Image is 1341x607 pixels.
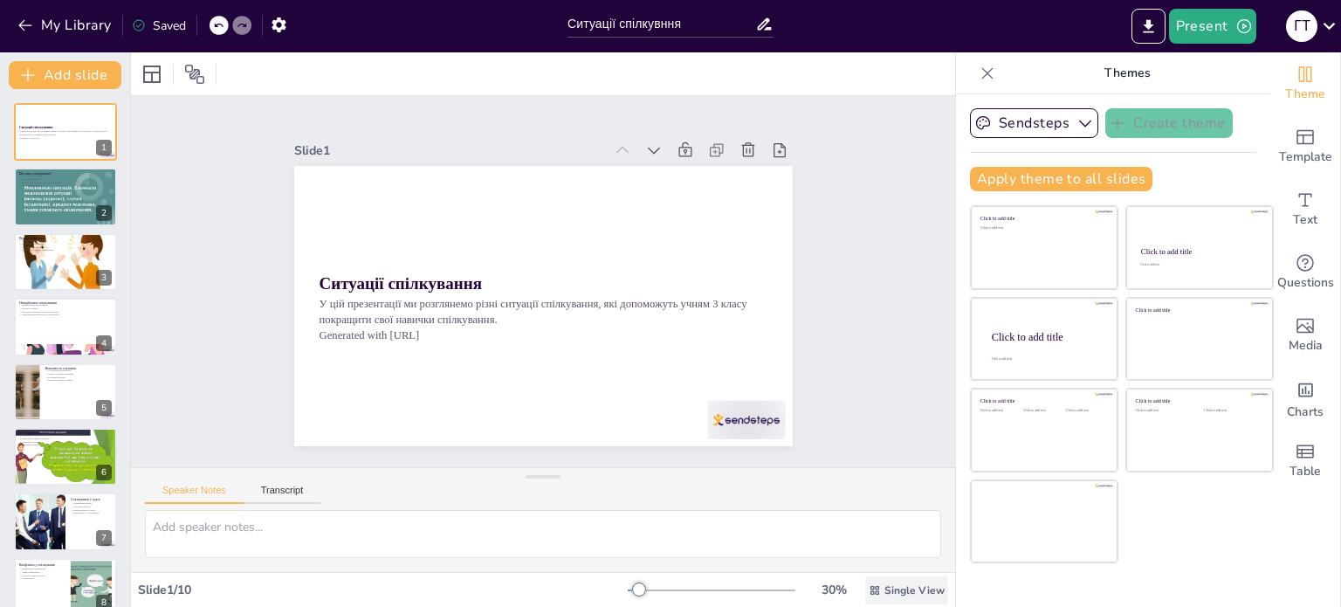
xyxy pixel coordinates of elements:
[96,140,112,155] div: 1
[1136,398,1261,404] div: Click to add title
[14,168,117,225] div: https://cdn.sendsteps.com/images/logo/sendsteps_logo_white.pnghttps://cdn.sendsteps.com/images/lo...
[14,363,117,421] div: https://cdn.sendsteps.com/images/logo/sendsteps_logo_white.pnghttps://cdn.sendsteps.com/images/lo...
[19,249,112,252] p: Публічне та масове спілкування
[375,109,664,490] p: У цій презентації ми розглянемо різні ситуації спілкування, які допоможуть учням 3 класу покращит...
[1286,9,1317,44] button: Г Т
[19,314,112,317] p: Приклади невербального спілкування
[1204,409,1259,413] div: Click to add text
[45,378,112,382] p: Уникнення непорозумінь
[1270,304,1340,367] div: Add images, graphics, shapes or video
[1289,336,1323,355] span: Media
[1001,52,1253,94] p: Themes
[980,226,1105,231] div: Click to add text
[1270,178,1340,241] div: Add text boxes
[9,61,121,89] button: Add slide
[980,409,1020,413] div: Click to add text
[1289,462,1321,481] span: Table
[96,530,112,546] div: 7
[45,369,112,372] p: Слухання як активність
[1270,367,1340,430] div: Add charts and graphs
[1066,409,1105,413] div: Click to add text
[19,440,112,444] p: Сприяння дискусії
[1277,273,1334,293] span: Questions
[970,167,1152,191] button: Apply theme to all slides
[19,307,112,311] p: Жести та міміка
[884,583,945,597] span: Single View
[45,365,112,370] p: Важливість слухання
[1279,148,1332,167] span: Template
[980,398,1105,404] div: Click to add title
[362,127,638,499] p: Generated with [URL]
[402,96,512,238] strong: Ситуації спілкування
[14,103,117,161] div: https://cdn.sendsteps.com/images/logo/sendsteps_logo_white.pnghttps://cdn.sendsteps.com/images/lo...
[96,335,112,351] div: 4
[1270,52,1340,115] div: Change the overall theme
[19,239,112,243] p: Типи спілкування
[19,562,65,567] p: Конфлікти у спілкуванні
[71,502,112,506] p: Дотримання черги
[1169,9,1256,44] button: Present
[19,136,112,140] p: Generated with [URL]
[19,300,112,306] p: Невербальне спілкування
[1141,247,1257,256] div: Click to add title
[1270,430,1340,493] div: Add a table
[96,270,112,286] div: 3
[45,372,112,376] p: Повага до співрозмовника
[14,428,117,486] div: https://cdn.sendsteps.com/images/logo/sendsteps_logo_white.pnghttps://cdn.sendsteps.com/images/lo...
[567,11,755,37] input: Insert title
[1140,264,1256,267] div: Click to add text
[1023,409,1062,413] div: Click to add text
[19,437,112,440] p: Відкриті та закриті питання
[813,582,855,598] div: 30 %
[980,216,1105,222] div: Click to add title
[1270,115,1340,178] div: Add ready made slides
[992,330,1104,342] div: Click to add title
[992,357,1102,361] div: Click to add body
[71,512,112,515] p: Відкритість у спілкуванні
[1105,108,1233,138] button: Create theme
[96,400,112,416] div: 5
[1285,85,1325,104] span: Theme
[1136,409,1191,413] div: Click to add text
[19,183,112,187] p: Спілкування в житті
[14,493,117,550] div: 7
[138,60,166,88] div: Layout
[71,497,112,502] p: Спілкування у групі
[19,304,112,307] p: Невербальне спілкування
[244,485,321,504] button: Transcript
[71,509,112,513] p: Продуктивність групи
[96,205,112,221] div: 2
[19,181,112,184] p: Важливість невербального спілкування
[71,506,112,509] p: Слухання в групі
[19,310,112,314] p: Важливість невербальної комунікації
[132,17,186,34] div: Saved
[14,298,117,355] div: https://cdn.sendsteps.com/images/logo/sendsteps_logo_white.pnghttps://cdn.sendsteps.com/images/lo...
[19,236,112,241] p: Види спілкування
[96,465,112,480] div: 6
[1270,241,1340,304] div: Get real-time input from your audience
[13,11,119,39] button: My Library
[19,577,65,581] p: Компроміси
[19,570,65,574] p: Мирне вирішення
[19,568,65,571] p: Виникнення конфліктів
[19,444,112,447] p: Розуміння думок
[19,126,53,129] strong: Ситуації спілкування
[19,434,112,438] p: Важливість питань
[145,485,244,504] button: Speaker Notes
[19,574,65,577] p: Конструктивний підхід
[1287,403,1324,422] span: Charts
[1293,210,1317,230] span: Text
[14,233,117,291] div: https://cdn.sendsteps.com/images/logo/sendsteps_logo_white.pnghttps://cdn.sendsteps.com/images/lo...
[19,130,112,136] p: У цій презентації ми розглянемо різні ситуації спілкування, які допоможуть учням 3 класу покращит...
[1286,10,1317,42] div: Г Т
[184,64,205,85] span: Position
[970,108,1098,138] button: Sendsteps
[138,582,628,598] div: Slide 1 / 10
[45,376,112,379] p: Розуміння емоцій
[19,431,112,436] p: Як ставити питання
[1136,307,1261,313] div: Click to add title
[19,170,112,176] p: Що таке спілкування?
[1131,9,1166,44] button: Export to PowerPoint
[19,177,112,181] p: Види спілкування
[19,242,112,245] p: Особисте спілкування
